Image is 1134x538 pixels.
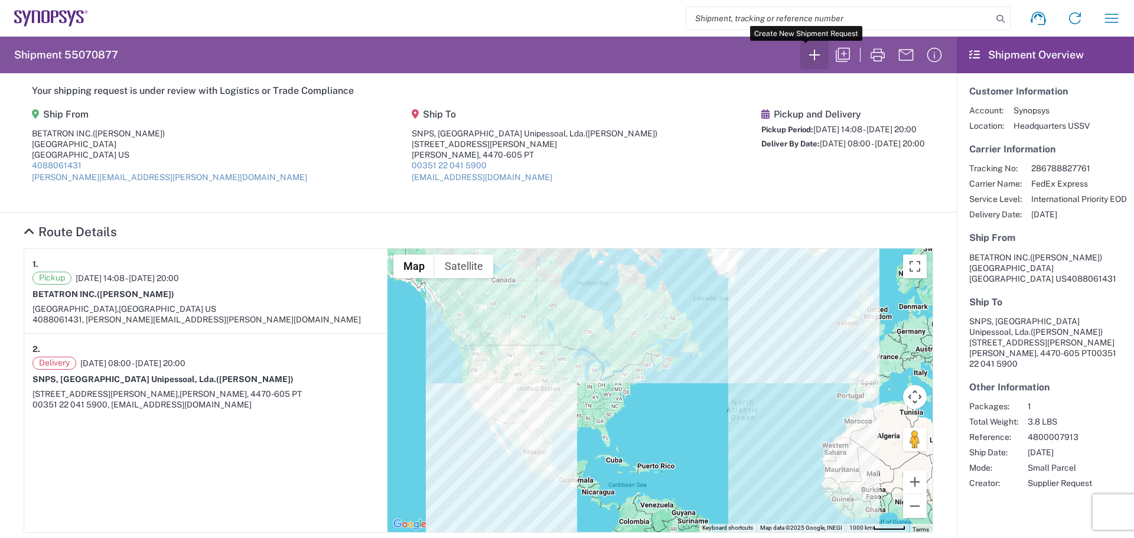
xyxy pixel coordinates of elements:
[969,401,1018,412] span: Packages:
[412,161,487,170] a: 00351 22 041 5900
[969,232,1122,243] h5: Ship From
[32,149,307,160] div: [GEOGRAPHIC_DATA] US
[1031,178,1127,189] span: FedEx Express
[969,144,1122,155] h5: Carrier Information
[1028,478,1092,488] span: Supplier Request
[849,524,873,531] span: 1000 km
[1014,120,1090,131] span: Headquarters USSV
[32,399,379,410] div: 00351 22 041 5900, [EMAIL_ADDRESS][DOMAIN_NAME]
[412,139,657,149] div: [STREET_ADDRESS][PERSON_NAME]
[969,348,1116,369] span: 00351 22 041 5900
[761,125,813,134] span: Pickup Period:
[1028,462,1092,473] span: Small Parcel
[393,255,435,278] button: Show street map
[32,257,38,272] strong: 1.
[1028,447,1092,458] span: [DATE]
[32,128,307,139] div: BETATRON INC.
[14,48,118,62] h2: Shipment 55070877
[969,253,1030,262] span: BETATRON INC.
[903,470,927,494] button: Zoom in
[903,494,927,518] button: Zoom out
[969,316,1122,369] address: [PERSON_NAME], 4470-605 PT
[969,105,1004,116] span: Account:
[32,161,82,170] a: 4088061431
[969,178,1022,189] span: Carrier Name:
[32,314,379,325] div: 4088061431, [PERSON_NAME][EMAIL_ADDRESS][PERSON_NAME][DOMAIN_NAME]
[969,252,1122,284] address: [GEOGRAPHIC_DATA] US
[969,317,1115,347] span: SNPS, [GEOGRAPHIC_DATA] Unipessoal, Lda. [STREET_ADDRESS][PERSON_NAME]
[1031,209,1127,220] span: [DATE]
[1030,253,1102,262] span: ([PERSON_NAME])
[903,255,927,278] button: Toggle fullscreen view
[32,109,307,120] h5: Ship From
[1028,401,1092,412] span: 1
[32,172,307,182] a: [PERSON_NAME][EMAIL_ADDRESS][PERSON_NAME][DOMAIN_NAME]
[969,194,1022,204] span: Service Level:
[1031,163,1127,174] span: 286788827761
[412,128,657,139] div: SNPS, [GEOGRAPHIC_DATA] Unipessoal, Lda.
[32,85,925,96] h5: Your shipping request is under review with Logistics or Trade Compliance
[969,120,1004,131] span: Location:
[957,37,1134,73] header: Shipment Overview
[813,125,917,134] span: [DATE] 14:08 - [DATE] 20:00
[1028,416,1092,427] span: 3.8 LBS
[76,273,179,283] span: [DATE] 14:08 - [DATE] 20:00
[903,385,927,409] button: Map camera controls
[1067,274,1116,283] span: 4088061431
[390,517,429,532] a: Open this area in Google Maps (opens a new window)
[686,7,992,30] input: Shipment, tracking or reference number
[585,129,657,138] span: ([PERSON_NAME])
[412,172,552,182] a: [EMAIL_ADDRESS][DOMAIN_NAME]
[80,358,185,369] span: [DATE] 08:00 - [DATE] 20:00
[761,109,925,120] h5: Pickup and Delivery
[180,389,302,399] span: [PERSON_NAME], 4470-605 PT
[412,149,657,160] div: [PERSON_NAME], 4470-605 PT
[969,382,1122,393] h5: Other Information
[32,342,40,357] strong: 2.
[969,209,1022,220] span: Delivery Date:
[1031,327,1103,337] span: ([PERSON_NAME])
[702,524,753,532] button: Keyboard shortcuts
[846,524,909,532] button: Map Scale: 1000 km per 51 pixels
[119,304,216,314] span: [GEOGRAPHIC_DATA] US
[32,357,76,370] span: Delivery
[913,526,929,533] a: Terms
[761,139,820,148] span: Deliver By Date:
[903,428,927,451] button: Drag Pegman onto the map to open Street View
[93,129,165,138] span: ([PERSON_NAME])
[760,524,842,531] span: Map data ©2025 Google, INEGI
[97,289,174,299] span: ([PERSON_NAME])
[390,517,429,532] img: Google
[969,86,1122,97] h5: Customer Information
[969,462,1018,473] span: Mode:
[32,304,119,314] span: [GEOGRAPHIC_DATA],
[24,224,117,239] a: Hide Details
[1028,432,1092,442] span: 4800007913
[216,374,294,384] span: ([PERSON_NAME])
[969,163,1022,174] span: Tracking No:
[820,139,925,148] span: [DATE] 08:00 - [DATE] 20:00
[969,296,1122,308] h5: Ship To
[32,139,307,149] div: [GEOGRAPHIC_DATA]
[969,416,1018,427] span: Total Weight:
[1014,105,1090,116] span: Synopsys
[969,478,1018,488] span: Creator:
[32,389,180,399] span: [STREET_ADDRESS][PERSON_NAME],
[32,289,174,299] strong: BETATRON INC.
[32,272,71,285] span: Pickup
[969,263,1054,273] span: [GEOGRAPHIC_DATA]
[1031,194,1127,204] span: International Priority EOD
[969,432,1018,442] span: Reference:
[32,374,294,384] strong: SNPS, [GEOGRAPHIC_DATA] Unipessoal, Lda.
[412,109,657,120] h5: Ship To
[435,255,493,278] button: Show satellite imagery
[969,447,1018,458] span: Ship Date:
